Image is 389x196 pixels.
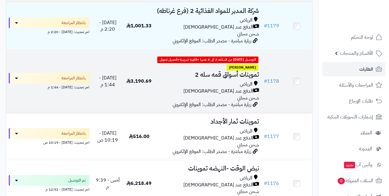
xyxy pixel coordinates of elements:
a: المراجعات والأسئلة [322,78,385,92]
span: 6,218.49 [126,180,152,187]
span: الرياض [240,17,252,24]
span: التوصيل [DATE] من الساعه 2 الى 4 عصرا +فاتورة ضريبية+العميل تحويل [157,57,258,63]
h3: نبض الوقت -النهضه تموينات [157,165,259,172]
span: # [264,180,267,187]
span: شحن مجاني [237,30,259,38]
span: [DATE] - 10:19 ص [97,130,118,144]
a: #1177 [264,133,279,140]
span: الرياض [240,128,252,135]
span: [PERSON_NAME] [227,64,258,71]
a: الطلبات [322,62,385,76]
a: العملاء [322,126,385,140]
span: زيارة مباشرة - مصدر الطلب: الموقع الإلكتروني [173,148,251,155]
span: # [264,78,267,85]
span: أمس - 9:39 م [96,176,120,191]
span: # [264,133,267,140]
span: شحن مجاني [237,188,259,195]
div: اخر تحديث: [DATE] - 12:52 م [9,186,89,192]
span: المدونة [359,145,372,153]
span: العملاء [360,129,372,137]
span: بانتظار المراجعة [62,20,86,26]
a: #1178 [264,78,279,85]
a: السلات المتروكة0 [322,173,385,188]
div: اخر تحديث: [DATE] - 2:20 م [9,28,89,35]
h3: تموينات أسواق قمه سله 2 [157,71,259,78]
span: طلبات الإرجاع [349,97,373,105]
span: الرياض [240,175,252,182]
span: # [264,22,267,29]
span: الدفع عند [DEMOGRAPHIC_DATA] [183,24,253,31]
span: لوحة التحكم [351,33,373,41]
span: زيارة مباشرة - مصدر الطلب: الموقع الإلكتروني [173,37,251,44]
span: وآتس آب [343,161,372,169]
span: الدفع عند [DEMOGRAPHIC_DATA] [183,88,253,95]
a: #1176 [264,180,279,187]
span: الأقسام والمنتجات [340,49,373,57]
span: السلات المتروكة [337,176,373,185]
span: زيارة مباشرة - مصدر الطلب: الموقع الإلكتروني [173,101,251,108]
div: اخر تحديث: [DATE] - 1:44 م [9,84,89,90]
h3: تموينات ثمار الأجداد [157,118,259,125]
span: بانتظار المراجعة [62,130,86,136]
span: تم التوصيل [68,177,86,183]
span: شحن مجاني [237,141,259,149]
span: الدفع عند [DEMOGRAPHIC_DATA] [183,135,253,142]
span: 0 [338,178,345,184]
a: المدونة [322,142,385,156]
a: طلبات الإرجاع [322,94,385,108]
span: [DATE] - 1:44 م [99,74,116,88]
span: شحن مجاني [237,94,259,102]
span: 3,190.69 [126,78,152,85]
a: وآتس آبجديد [322,158,385,172]
span: الدفع عند [DEMOGRAPHIC_DATA] [183,182,253,188]
span: بانتظار المراجعة [62,75,86,81]
a: إشعارات التحويلات البنكية [322,110,385,124]
h3: شركة المدبر للمواد الغذائية 2 (فرع غرناطه) [157,8,259,14]
span: الطلبات [359,65,373,73]
span: جديد [344,162,355,168]
span: 1,001.33 [126,22,152,29]
a: لوحة التحكم [322,30,385,44]
a: #1179 [264,22,279,29]
span: إشعارات التحويلات البنكية [327,113,373,121]
span: الرياض [240,81,252,88]
span: المراجعات والأسئلة [339,81,373,89]
div: اخر تحديث: [DATE] - 10:19 ص [9,139,89,145]
span: [DATE] - 2:20 م [99,19,116,33]
span: 516.00 [129,133,149,140]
